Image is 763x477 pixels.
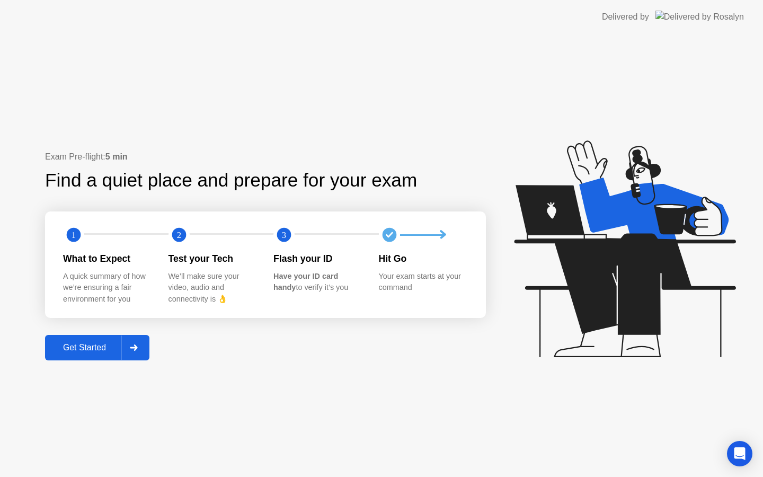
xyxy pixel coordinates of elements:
[655,11,744,23] img: Delivered by Rosalyn
[63,271,152,305] div: A quick summary of how we’re ensuring a fair environment for you
[72,230,76,240] text: 1
[63,252,152,266] div: What to Expect
[45,166,419,195] div: Find a quiet place and prepare for your exam
[282,230,286,240] text: 3
[273,271,362,294] div: to verify it’s you
[45,335,149,360] button: Get Started
[379,252,467,266] div: Hit Go
[727,441,752,466] div: Open Intercom Messenger
[273,272,338,292] b: Have your ID card handy
[168,271,257,305] div: We’ll make sure your video, audio and connectivity is 👌
[273,252,362,266] div: Flash your ID
[379,271,467,294] div: Your exam starts at your command
[48,343,121,352] div: Get Started
[168,252,257,266] div: Test your Tech
[176,230,181,240] text: 2
[105,152,128,161] b: 5 min
[602,11,649,23] div: Delivered by
[45,151,486,163] div: Exam Pre-flight:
